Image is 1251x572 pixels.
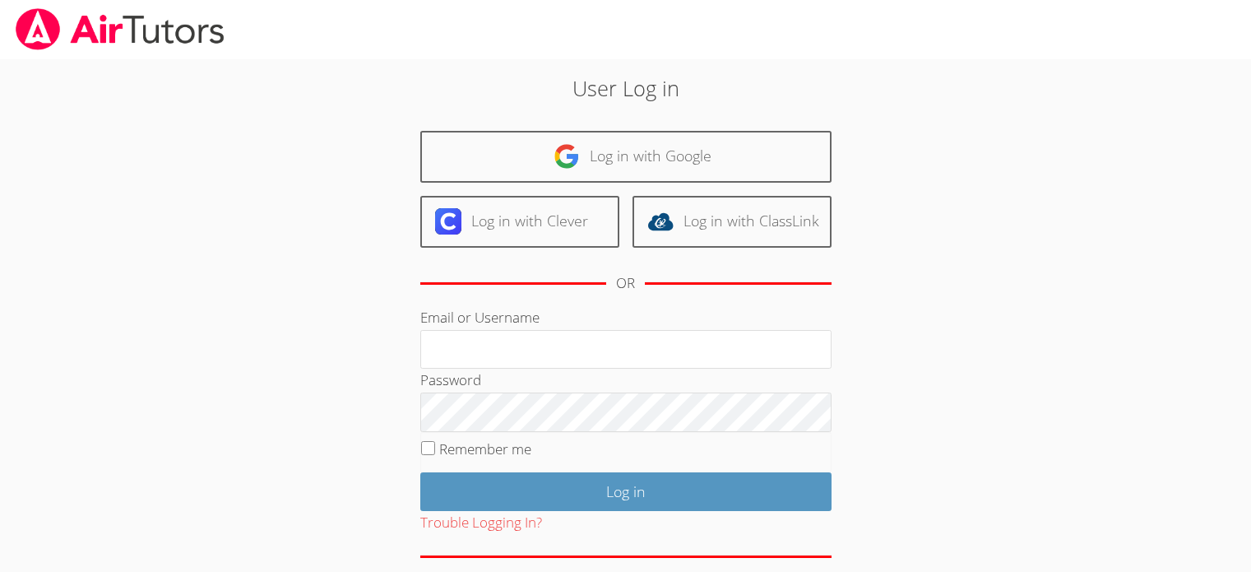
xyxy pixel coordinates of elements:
[616,272,635,295] div: OR
[647,208,674,235] img: classlink-logo-d6bb404cc1216ec64c9a2012d9dc4662098be43eaf13dc465df04b49fa7ab582.svg
[420,196,619,248] a: Log in with Clever
[632,196,832,248] a: Log in with ClassLink
[435,208,461,235] img: clever-logo-6eab21bc6e7a338710f1a6ff85c0baf02591cd810cc4098c63d3a4b26e2feb20.svg
[420,131,832,183] a: Log in with Google
[420,370,481,389] label: Password
[554,143,580,170] img: google-logo-50288ca7cdecda66e5e0955fdab243c47b7ad437acaf1139b6f446037453330a.svg
[420,308,540,327] label: Email or Username
[439,439,531,458] label: Remember me
[14,8,226,50] img: airtutors_banner-c4298cdbf04f3fff15de1276eac7730deb9818008684d7c2e4769d2f7ddbe033.png
[420,472,832,511] input: Log in
[420,511,542,535] button: Trouble Logging In?
[288,72,963,104] h2: User Log in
